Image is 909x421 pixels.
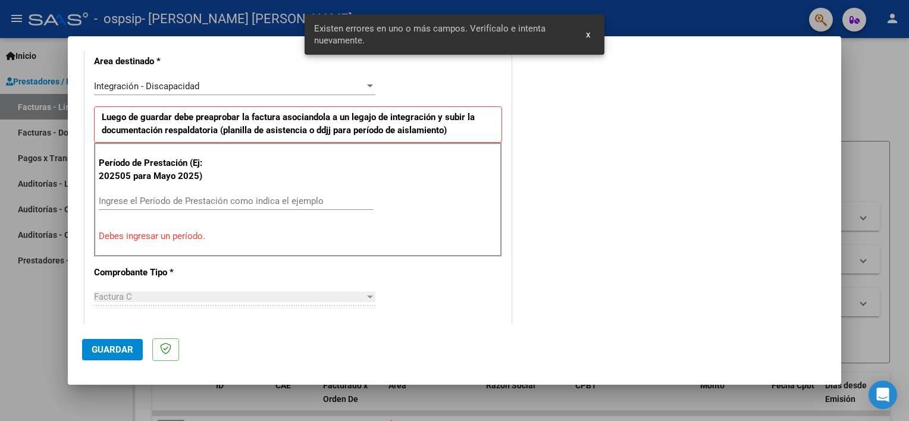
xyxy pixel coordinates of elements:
span: Integración - Discapacidad [94,81,199,92]
p: Area destinado * [94,55,217,68]
button: Guardar [82,339,143,360]
span: x [586,29,590,40]
span: Factura C [94,291,132,302]
strong: Luego de guardar debe preaprobar la factura asociandola a un legajo de integración y subir la doc... [102,112,475,136]
p: Debes ingresar un período. [99,230,497,243]
p: Comprobante Tipo * [94,266,217,279]
p: Período de Prestación (Ej: 202505 para Mayo 2025) [99,156,218,183]
button: x [576,24,600,45]
span: Guardar [92,344,133,355]
span: Existen errores en uno o más campos. Verifícalo e intenta nuevamente. [314,23,572,46]
div: Open Intercom Messenger [869,381,897,409]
